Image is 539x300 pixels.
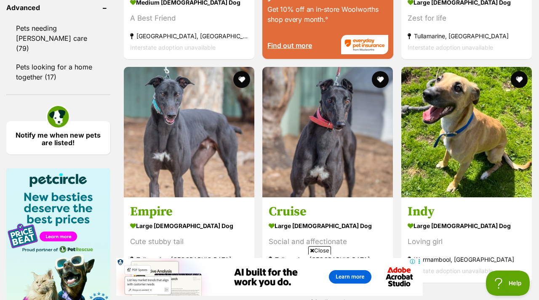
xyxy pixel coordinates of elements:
a: Pets needing [PERSON_NAME] care (79) [6,19,110,57]
span: Interstate adoption unavailable [408,267,493,274]
div: Zest for life [408,12,526,24]
div: Loving girl [408,236,526,247]
a: Pets looking for a home together (17) [6,58,110,86]
strong: Warrnambool, [GEOGRAPHIC_DATA] [408,254,526,265]
img: consumer-privacy-logo.png [1,1,8,8]
a: Empire large [DEMOGRAPHIC_DATA] Dog Cute stubby tail Tullamarine, [GEOGRAPHIC_DATA] Interstate ad... [124,197,254,283]
button: favourite [233,71,250,88]
strong: [GEOGRAPHIC_DATA], [GEOGRAPHIC_DATA] [130,30,248,41]
div: A Best Friend [130,12,248,24]
strong: Tullamarine, [GEOGRAPHIC_DATA] [408,30,526,41]
iframe: Help Scout Beacon - Open [486,271,531,296]
iframe: Advertisement [116,258,423,296]
h3: Indy [408,204,526,220]
span: Interstate adoption unavailable [408,43,493,50]
a: Notify me when new pets are listed! [6,121,110,154]
a: Indy large [DEMOGRAPHIC_DATA] Dog Loving girl Warrnambool, [GEOGRAPHIC_DATA] Interstate adoption ... [401,197,532,283]
a: Cruise large [DEMOGRAPHIC_DATA] Dog Social and affectionate Tullamarine, [GEOGRAPHIC_DATA] Inters... [262,197,393,283]
img: Cruise - Greyhound Dog [262,67,393,197]
button: favourite [372,71,389,88]
span: Close [308,246,331,255]
span: Interstate adoption unavailable [130,43,216,50]
button: favourite [511,71,528,88]
img: Empire - Greyhound Dog [124,67,254,197]
strong: large [DEMOGRAPHIC_DATA] Dog [408,220,526,232]
img: Indy - Staghound Dog [401,67,532,197]
strong: large [DEMOGRAPHIC_DATA] Dog [130,220,248,232]
div: Cute stubby tail [130,236,248,247]
header: Advanced [6,4,110,11]
h3: Cruise [269,204,387,220]
h3: Empire [130,204,248,220]
div: Social and affectionate [269,236,387,247]
strong: large [DEMOGRAPHIC_DATA] Dog [269,220,387,232]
